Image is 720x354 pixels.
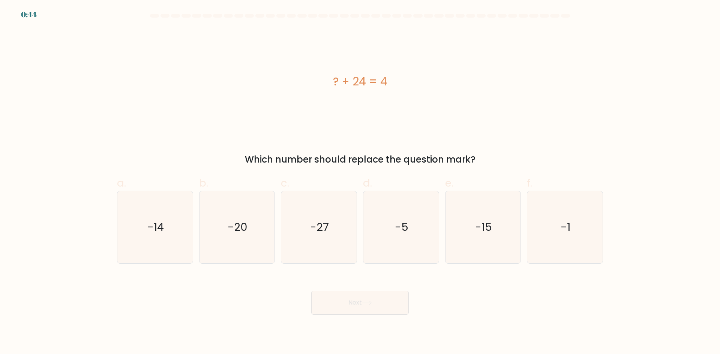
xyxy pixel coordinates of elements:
[21,9,37,20] div: 0:44
[363,176,372,190] span: d.
[445,176,453,190] span: e.
[147,220,164,235] text: -14
[117,176,126,190] span: a.
[117,73,603,90] div: ? + 24 = 4
[121,153,598,166] div: Which number should replace the question mark?
[475,220,492,235] text: -15
[199,176,208,190] span: b.
[395,220,408,235] text: -5
[561,220,571,235] text: -1
[281,176,289,190] span: c.
[228,220,247,235] text: -20
[311,291,409,315] button: Next
[310,220,329,235] text: -27
[527,176,532,190] span: f.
